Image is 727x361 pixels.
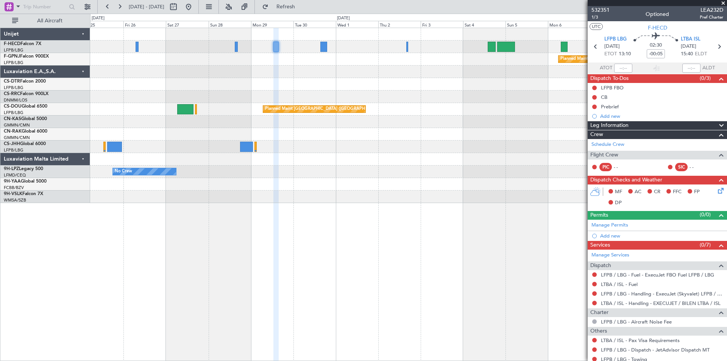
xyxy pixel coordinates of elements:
button: UTC [590,23,603,30]
span: Dispatch Checks and Weather [590,176,662,184]
a: CN-RAKGlobal 6000 [4,129,47,134]
span: Crew [590,130,603,139]
span: LEA232D [700,6,723,14]
div: [DATE] [92,15,105,22]
a: FCBB/BZV [4,185,24,191]
div: SIC [675,163,688,171]
span: ATOT [600,64,612,72]
span: 13:10 [619,50,631,58]
a: LFMD/CEQ [4,172,26,178]
span: [DATE] - [DATE] [129,3,164,10]
span: 1/3 [591,14,610,20]
a: 9H-VSLKFalcon 7X [4,192,43,196]
div: Wed 1 [336,21,378,28]
span: 9H-VSLK [4,192,22,196]
span: All Aircraft [20,18,80,23]
span: Others [590,327,607,336]
div: Tue 30 [293,21,336,28]
a: F-HECDFalcon 7X [4,42,41,46]
span: LTBA ISL [681,36,700,43]
span: AC [635,188,641,196]
div: LFPB FBO [601,84,624,91]
a: Manage Permits [591,222,628,229]
span: DP [615,199,622,207]
div: Planned Maint [GEOGRAPHIC_DATA] ([GEOGRAPHIC_DATA]) [265,103,384,115]
span: MF [615,188,622,196]
span: LFPB LBG [604,36,627,43]
a: CS-RRCFalcon 900LX [4,92,48,96]
a: LFPB / LBG - Fuel - ExecuJet FBO Fuel LFPB / LBG [601,272,714,278]
div: [DATE] [337,15,350,22]
a: WMSA/SZB [4,197,26,203]
span: (0/7) [700,241,711,249]
div: - - [690,164,707,170]
a: CS-DTRFalcon 2000 [4,79,46,84]
a: Manage Services [591,252,629,259]
span: FP [694,188,700,196]
div: PIC [599,163,612,171]
a: CN-KASGlobal 5000 [4,117,47,121]
a: CS-DOUGlobal 6500 [4,104,47,109]
span: 02:30 [650,42,662,49]
div: Fri 26 [123,21,166,28]
span: CS-DOU [4,104,22,109]
span: [DATE] [604,43,620,50]
span: F-GPNJ [4,54,20,59]
span: ELDT [695,50,707,58]
div: Add new [600,113,723,119]
a: LFPB/LBG [4,85,23,91]
span: 15:40 [681,50,693,58]
span: CS-RRC [4,92,20,96]
span: CN-RAK [4,129,22,134]
div: - - [614,164,631,170]
span: CR [654,188,660,196]
div: No Crew [115,166,132,177]
span: CS-DTR [4,79,20,84]
div: Mon 29 [251,21,293,28]
div: Thu 2 [378,21,421,28]
a: LTBA / ISL - Pax Visa Requirements [601,337,680,344]
a: LTBA / ISL - Fuel [601,281,638,288]
a: LFPB/LBG [4,47,23,53]
span: Services [590,241,610,250]
a: 9H-YAAGlobal 5000 [4,179,47,184]
span: Dispatch To-Dos [590,74,629,83]
span: (0/0) [700,211,711,219]
div: Planned Maint [GEOGRAPHIC_DATA] ([GEOGRAPHIC_DATA]) [560,53,680,65]
span: Charter [590,308,608,317]
div: Add new [600,233,723,239]
span: Flight Crew [590,151,618,159]
span: Leg Information [590,121,629,130]
div: Sun 28 [209,21,251,28]
span: 9H-YAA [4,179,21,184]
span: F-HECD [648,24,667,32]
a: LFPB/LBG [4,147,23,153]
a: LFPB/LBG [4,60,23,66]
a: Schedule Crew [591,141,624,148]
span: 9H-LPZ [4,167,19,171]
div: Thu 25 [81,21,123,28]
input: Trip Number [23,1,67,13]
div: Sun 5 [505,21,548,28]
span: Pref Charter [700,14,723,20]
span: (0/3) [700,74,711,82]
a: GMMN/CMN [4,135,30,141]
div: Prebrief [601,103,619,110]
span: Refresh [270,4,302,9]
span: CN-KAS [4,117,21,121]
a: 9H-LPZLegacy 500 [4,167,43,171]
a: LTBA / ISL - Handling - EXECUJET / BILEN LTBA / ISL [601,300,721,306]
span: F-HECD [4,42,20,46]
button: Refresh [259,1,304,13]
button: All Aircraft [8,15,82,27]
span: Permits [590,211,608,220]
span: FFC [673,188,682,196]
a: CS-JHHGlobal 6000 [4,142,46,146]
a: LFPB / LBG - Dispatch - JetAdvisor Dispatch MT [601,347,710,353]
span: CS-JHH [4,142,20,146]
div: Sat 27 [166,21,208,28]
a: LFPB / LBG - Handling - ExecuJet (Skyvalet) LFPB / LBG [601,291,723,297]
span: Dispatch [590,261,611,270]
span: [DATE] [681,43,696,50]
a: LFPB/LBG [4,110,23,116]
